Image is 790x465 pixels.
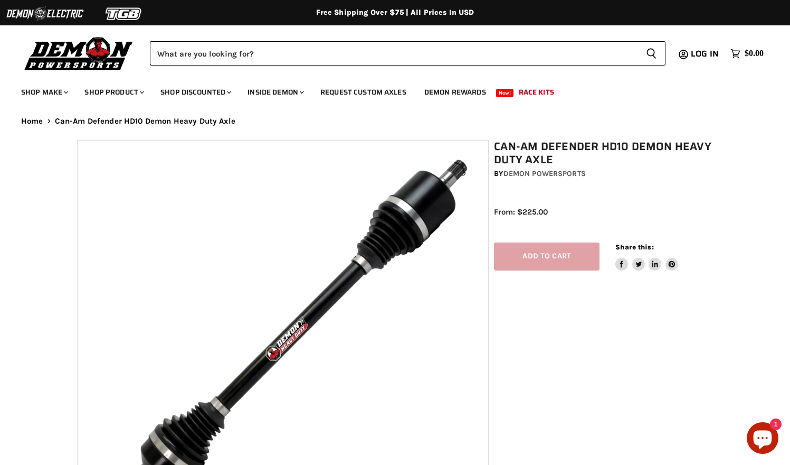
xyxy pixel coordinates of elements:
[416,81,494,103] a: Demon Rewards
[637,41,665,66] button: Search
[13,81,74,103] a: Shop Make
[312,81,414,103] a: Request Custom Axles
[744,422,782,457] inbox-online-store-chat: Shopify online store chat
[494,140,718,166] h1: Can-Am Defender HD10 Demon Heavy Duty Axle
[511,81,562,103] a: Race Kits
[503,169,586,178] a: Demon Powersports
[240,81,310,103] a: Inside Demon
[494,168,718,180] div: by
[615,243,653,251] span: Share this:
[150,41,665,66] form: Product
[150,41,637,66] input: Search
[494,207,548,217] span: From: $225.00
[686,49,725,59] a: Log in
[55,117,235,126] span: Can-Am Defender HD10 Demon Heavy Duty Axle
[615,243,678,271] aside: Share this:
[5,4,84,24] img: Demon Electric Logo 2
[496,89,514,97] span: New!
[84,4,164,24] img: TGB Logo 2
[745,49,764,59] span: $0.00
[691,47,719,60] span: Log in
[77,81,150,103] a: Shop Product
[13,77,761,103] ul: Main menu
[21,34,137,72] img: Demon Powersports
[725,46,769,61] a: $0.00
[21,117,43,126] a: Home
[153,81,237,103] a: Shop Discounted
